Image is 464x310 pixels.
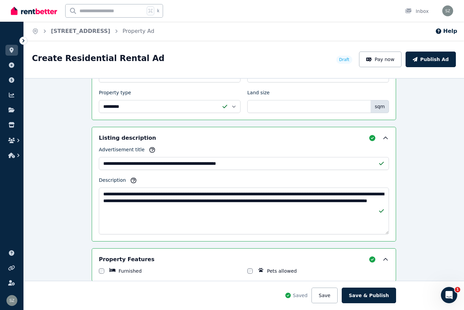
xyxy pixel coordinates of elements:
[293,292,307,299] span: Saved
[359,52,402,67] button: Pay now
[11,6,57,16] img: RentBetter
[99,255,155,264] h5: Property Features
[123,28,155,34] a: Property Ad
[342,288,396,303] button: Save & Publish
[435,27,457,35] button: Help
[157,8,159,14] span: k
[6,295,17,306] img: Shemaine Zarb
[247,89,270,99] label: Land size
[99,177,126,186] label: Description
[442,5,453,16] img: Shemaine Zarb
[311,288,337,303] button: Save
[119,268,142,274] label: Furnished
[99,89,131,99] label: Property type
[51,28,110,34] a: [STREET_ADDRESS]
[441,287,457,303] iframe: Intercom live chat
[455,287,460,292] span: 1
[32,53,164,64] h1: Create Residential Rental Ad
[339,57,349,62] span: Draft
[99,146,145,156] label: Advertisement title
[405,8,429,15] div: Inbox
[24,22,162,41] nav: Breadcrumb
[267,268,297,274] label: Pets allowed
[99,134,156,142] h5: Listing description
[406,52,456,67] button: Publish Ad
